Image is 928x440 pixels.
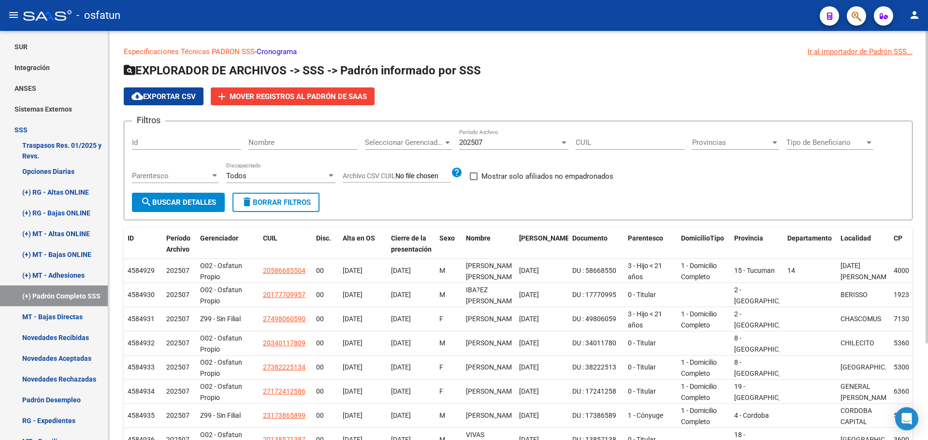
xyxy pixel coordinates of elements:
datatable-header-cell: Provincia [730,228,783,260]
span: Buscar Detalles [141,198,216,207]
span: [DATE] [343,339,362,347]
button: Exportar CSV [124,87,203,105]
span: BERISSO [841,291,868,298]
div: 00 [316,289,335,300]
datatable-header-cell: Fecha Nac. [515,228,568,260]
span: 4584932 [128,339,155,347]
span: 4 - Cordoba [734,412,769,419]
span: Mover registros al PADRÓN de SAAS [230,92,367,101]
span: F [439,315,443,323]
div: 00 [316,313,335,325]
span: 0 - Titular [628,339,656,347]
span: 0 - Titular [628,387,656,395]
span: 8 - [GEOGRAPHIC_DATA] [734,334,799,353]
span: 0 - Titular [628,291,656,298]
span: Período Archivo [166,234,190,253]
span: 4584930 [128,291,155,298]
span: 20340117809 [263,339,305,347]
span: [DATE] [519,363,539,371]
span: DU : 17386589 [572,412,616,419]
mat-icon: search [141,196,152,208]
span: 1 - Domicilio Completo [681,407,717,426]
span: Gerenciador [200,234,238,242]
datatable-header-cell: Disc. [312,228,339,260]
span: [DATE] [391,412,411,419]
datatable-header-cell: DomicilioTipo [677,228,730,260]
span: 3 - Hijo < 21 años [628,310,662,329]
span: 202507 [459,138,482,147]
span: 4584929 [128,267,155,274]
span: CP [894,234,902,242]
span: Documento [572,234,608,242]
div: 5360 [894,338,915,349]
span: DU : 17241258 [572,387,616,395]
span: 15 - Tucuman [734,267,775,274]
span: Disc. [316,234,331,242]
mat-icon: cloud_download [131,90,143,102]
span: [GEOGRAPHIC_DATA] [841,363,906,371]
span: Localidad [841,234,871,242]
mat-icon: help [451,167,463,178]
span: DU : 17770995 [572,291,616,298]
span: [DATE] [519,267,539,274]
span: 202507 [166,412,189,419]
span: Borrar Filtros [241,198,311,207]
span: [DATE] [519,412,539,419]
span: 3 - Hijo < 21 años [628,262,662,281]
span: 27382225134 [263,363,305,371]
span: [DATE] [519,291,539,298]
span: [DATE] [343,315,362,323]
span: CORDOBA CAPITAL [841,407,872,426]
datatable-header-cell: Cierre de la presentación [387,228,435,260]
span: 202507 [166,339,189,347]
span: M [439,412,445,419]
span: 4584934 [128,387,155,395]
span: 0 - Titular [628,363,656,371]
button: Buscar Detalles [132,193,225,212]
span: Tipo de Beneficiario [786,138,865,147]
span: - osfatun [76,5,120,26]
span: F [439,363,443,371]
span: DomicilioTipo [681,234,724,242]
datatable-header-cell: Período Archivo [162,228,196,260]
span: Seleccionar Gerenciador [365,138,443,147]
mat-icon: person [909,9,920,21]
span: O02 - Osfatun Propio [200,383,242,401]
datatable-header-cell: Documento [568,228,624,260]
span: [PERSON_NAME] [466,363,518,371]
a: Cronograma [257,47,297,56]
button: Borrar Filtros [232,193,319,212]
span: Departamento [787,234,832,242]
span: 20177709957 [263,291,305,298]
span: [PERSON_NAME] [466,339,518,347]
span: Z99 - Sin Filial [200,412,241,419]
span: [DATE] [391,387,411,395]
h3: Filtros [132,114,165,127]
span: ID [128,234,134,242]
span: Nombre [466,234,491,242]
div: 00 [316,265,335,276]
div: 00 [316,338,335,349]
span: 1 - Domicilio Completo [681,358,717,377]
span: Alta en OS [343,234,375,242]
div: 5300 [894,362,915,373]
span: 202507 [166,267,189,274]
div: 00 [316,410,335,421]
mat-icon: menu [8,9,19,21]
span: O02 - Osfatun Propio [200,286,242,305]
div: 1923 [894,289,915,300]
span: CUIL [263,234,277,242]
span: [DATE] [519,339,539,347]
div: 7130 [894,313,915,325]
div: 5000 [894,410,915,421]
span: [DATE] [391,315,411,323]
span: 202507 [166,291,189,298]
span: 20586685504 [263,267,305,274]
span: 4584935 [128,412,155,419]
span: O02 - Osfatun Propio [200,262,242,281]
span: M [439,267,445,274]
span: IBA?EZ [PERSON_NAME] [466,286,518,305]
span: O02 - Osfatun Propio [200,334,242,353]
a: Especificaciones Técnicas PADRON SSS [124,47,255,56]
div: 00 [316,362,335,373]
